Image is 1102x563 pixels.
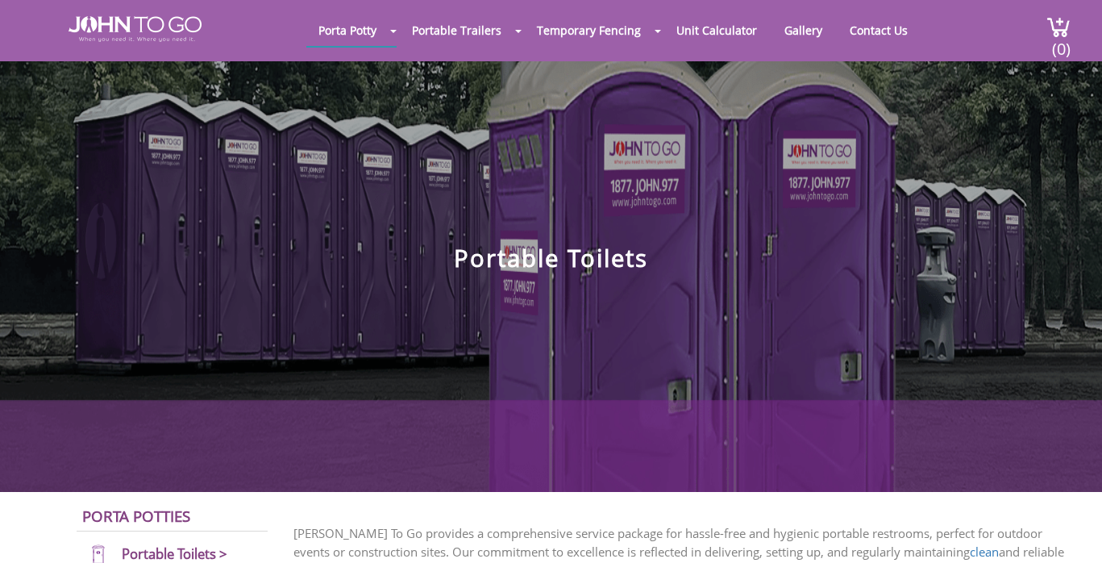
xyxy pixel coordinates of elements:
[1046,16,1071,38] img: cart a
[970,544,999,560] a: clean
[306,15,389,46] a: Porta Potty
[69,16,202,42] img: JOHN to go
[838,15,920,46] a: Contact Us
[1051,25,1071,60] span: (0)
[525,15,653,46] a: Temporary Fencing
[772,15,834,46] a: Gallery
[1038,498,1102,563] button: Live Chat
[82,506,190,526] a: Porta Potties
[664,15,769,46] a: Unit Calculator
[122,544,227,563] a: Portable Toilets >
[400,15,514,46] a: Portable Trailers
